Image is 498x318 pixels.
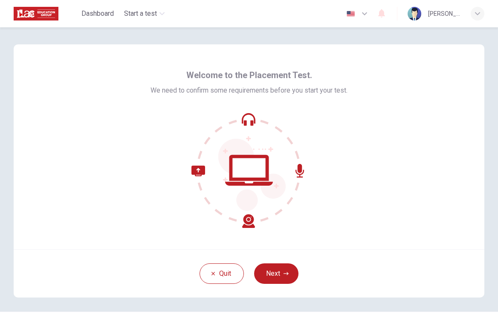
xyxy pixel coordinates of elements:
[14,5,58,22] img: ILAC logo
[428,9,460,19] div: [PERSON_NAME] [PERSON_NAME]
[254,263,298,284] button: Next
[81,9,114,19] span: Dashboard
[186,68,312,82] span: Welcome to the Placement Test.
[151,85,347,96] span: We need to confirm some requirements before you start your test.
[408,7,421,20] img: Profile picture
[124,9,157,19] span: Start a test
[345,11,356,17] img: en
[14,5,78,22] a: ILAC logo
[121,6,168,21] button: Start a test
[78,6,117,21] button: Dashboard
[200,263,244,284] button: Quit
